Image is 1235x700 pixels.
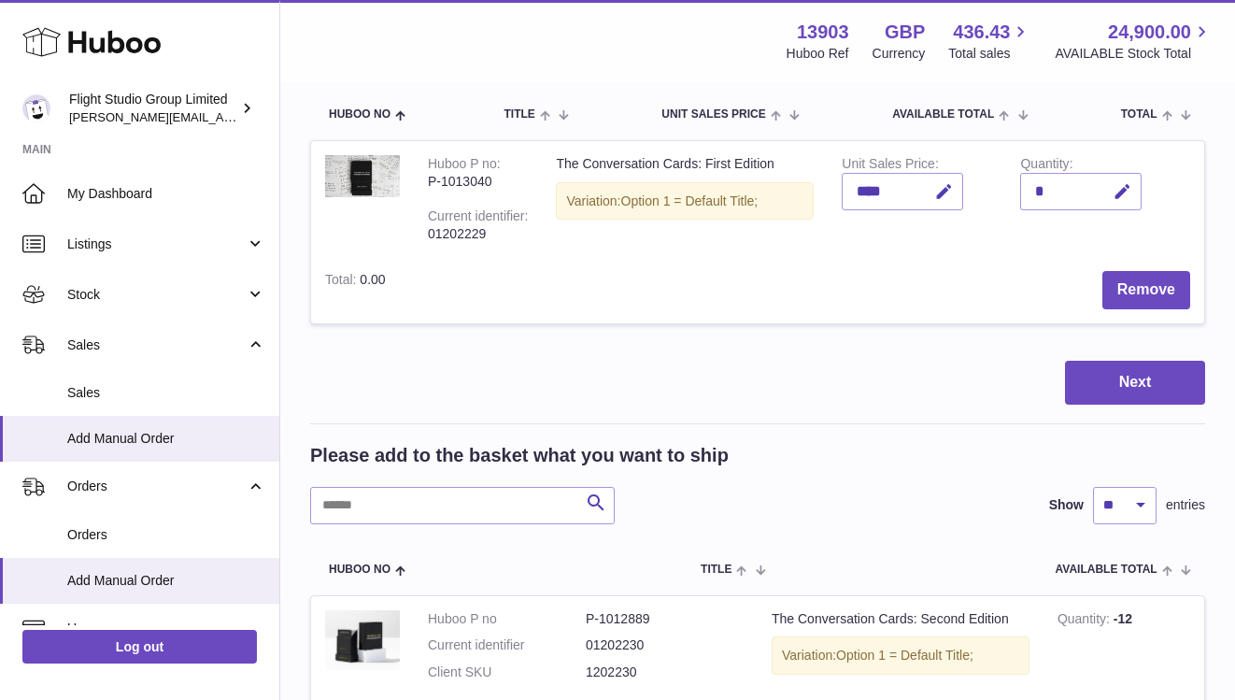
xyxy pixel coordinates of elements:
span: Option 1 = Default Title; [621,193,759,208]
dt: Huboo P no [428,610,586,628]
span: Title [701,564,731,576]
img: The Conversation Cards: First Edition [325,155,400,197]
dd: 01202230 [586,636,744,654]
span: Stock [67,286,246,304]
span: Sales [67,336,246,354]
label: Show [1049,496,1084,514]
div: Current identifier [428,208,528,228]
strong: Quantity [1058,611,1114,631]
span: Sales [67,384,265,402]
td: The Conversation Cards: First Edition [542,141,828,257]
span: 0.00 [360,272,385,287]
div: Huboo P no [428,156,501,176]
img: natasha@stevenbartlett.com [22,94,50,122]
button: Next [1065,361,1205,405]
h2: Please add to the basket what you want to ship [310,443,729,468]
span: Total [1121,108,1157,121]
label: Total [325,272,360,292]
a: 24,900.00 AVAILABLE Stock Total [1055,20,1213,63]
span: Orders [67,478,246,495]
dt: Current identifier [428,636,586,654]
span: My Dashboard [67,185,265,203]
span: Option 1 = Default Title; [836,648,973,663]
span: AVAILABLE Stock Total [1055,45,1213,63]
div: Flight Studio Group Limited [69,91,237,126]
a: 436.43 Total sales [948,20,1031,63]
span: Add Manual Order [67,572,265,590]
span: [PERSON_NAME][EMAIL_ADDRESS][DOMAIN_NAME] [69,109,375,124]
div: Variation: [556,182,814,221]
span: Huboo no [329,108,390,121]
dt: Client SKU [428,664,586,681]
div: Currency [873,45,926,63]
img: The Conversation Cards: Second Edition [325,610,400,670]
span: Huboo no [329,564,390,576]
span: 24,900.00 [1108,20,1191,45]
div: Huboo Ref [787,45,849,63]
span: AVAILABLE Total [1056,564,1157,576]
div: Variation: [772,636,1029,675]
div: P-1013040 [428,173,528,191]
div: 01202229 [428,225,528,243]
strong: GBP [885,20,925,45]
dd: P-1012889 [586,610,744,628]
button: Remove [1102,271,1190,309]
dd: 1202230 [586,664,744,681]
span: entries [1166,496,1205,514]
span: Total sales [948,45,1031,63]
span: Unit Sales Price [661,108,765,121]
span: Usage [67,620,265,637]
a: Log out [22,630,257,664]
strong: 13903 [797,20,849,45]
span: Orders [67,526,265,544]
span: AVAILABLE Total [892,108,994,121]
label: Quantity [1020,156,1072,176]
span: 436.43 [953,20,1010,45]
span: Listings [67,236,246,253]
span: Title [504,108,534,121]
label: Unit Sales Price [842,156,938,176]
span: Add Manual Order [67,430,265,448]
